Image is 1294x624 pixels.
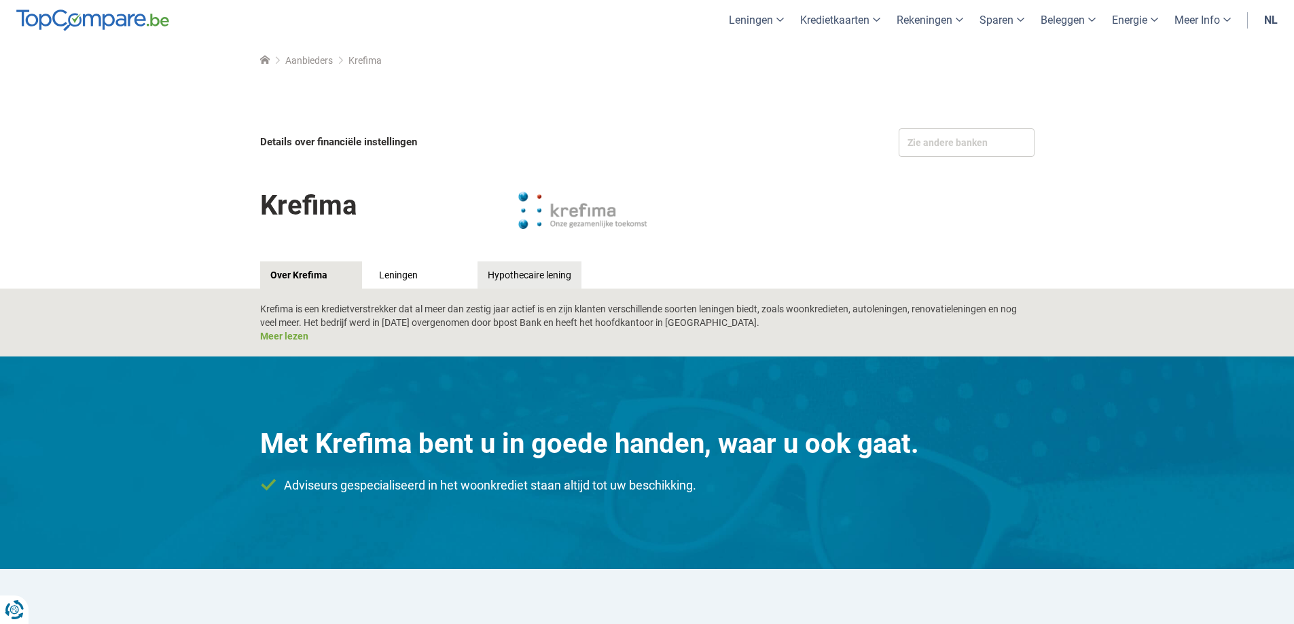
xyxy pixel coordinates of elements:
a: Over Krefima [260,261,362,289]
img: Krefima [515,177,651,244]
a: Meer lezen [260,331,308,342]
span: Krefima [348,55,382,66]
a: Home [260,55,270,66]
li: Adviseurs gespecialiseerd in het woonkrediet staan altijd tot uw beschikking. [260,477,1035,494]
div: Zie andere banken [899,128,1035,157]
img: TopCompare [16,10,169,31]
h1: Krefima [260,180,357,231]
div: Met Krefima bent u in goede handen, waar u ook gaat. [260,424,1035,463]
div: Krefima is een kredietverstrekker dat al meer dan zestig jaar actief is en zijn klanten verschill... [260,302,1035,343]
div: Details over financiële instellingen [260,128,643,156]
a: Leningen [369,261,471,289]
a: Aanbieders [285,55,333,66]
a: Hypothecaire lening [478,261,581,289]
